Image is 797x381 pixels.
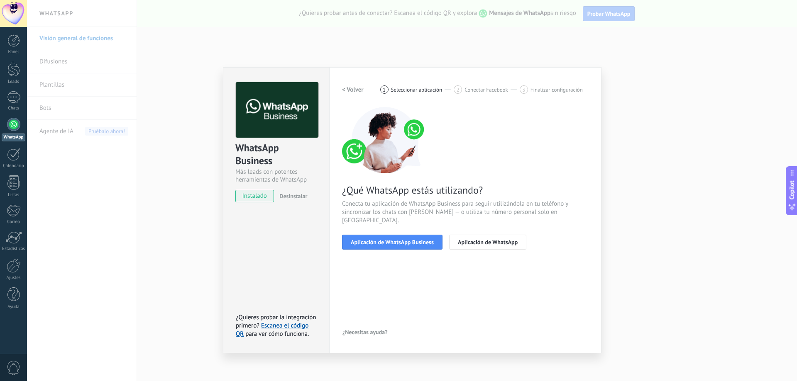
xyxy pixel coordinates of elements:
[2,163,26,169] div: Calendario
[342,200,589,225] span: Conecta tu aplicación de WhatsApp Business para seguir utilizándola en tu teléfono y sincronizar ...
[245,330,309,338] span: para ver cómo funciona.
[235,168,317,184] div: Más leads con potentes herramientas de WhatsApp
[342,326,388,338] button: ¿Necesitas ayuda?
[2,79,26,85] div: Leads
[2,219,26,225] div: Correo
[531,87,583,93] span: Finalizar configuración
[449,235,526,250] button: Aplicación de WhatsApp
[522,86,525,93] span: 3
[342,184,589,197] span: ¿Qué WhatsApp estás utilizando?
[236,190,274,202] span: instalado
[351,239,434,245] span: Aplicación de WhatsApp Business
[342,329,388,335] span: ¿Necesitas ayuda?
[2,246,26,252] div: Estadísticas
[2,49,26,55] div: Panel
[235,141,317,168] div: WhatsApp Business
[391,87,443,93] span: Seleccionar aplicación
[2,304,26,310] div: Ayuda
[2,275,26,281] div: Ajustes
[236,82,318,138] img: logo_main.png
[276,190,307,202] button: Desinstalar
[279,192,307,200] span: Desinstalar
[342,107,429,173] img: connect number
[2,106,26,111] div: Chats
[465,87,508,93] span: Conectar Facebook
[458,239,518,245] span: Aplicación de WhatsApp
[236,322,308,338] a: Escanea el código QR
[236,313,316,330] span: ¿Quieres probar la integración primero?
[2,192,26,198] div: Listas
[342,82,364,97] button: < Volver
[342,86,364,94] h2: < Volver
[457,86,460,93] span: 2
[342,235,443,250] button: Aplicación de WhatsApp Business
[2,133,25,141] div: WhatsApp
[788,180,796,199] span: Copilot
[383,86,386,93] span: 1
